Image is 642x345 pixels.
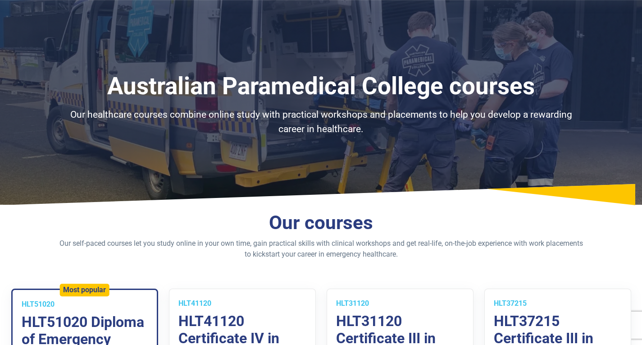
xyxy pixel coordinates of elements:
h1: Australian Paramedical College courses [58,72,585,101]
span: HLT51020 [22,300,55,308]
h5: Most popular [63,285,106,294]
span: HLT31120 [336,299,369,308]
h2: Our courses [58,212,585,235]
span: HLT37215 [494,299,527,308]
p: Our self-paced courses let you study online in your own time, gain practical skills with clinical... [58,238,585,260]
span: HLT41120 [178,299,211,308]
p: Our healthcare courses combine online study with practical workshops and placements to help you d... [58,108,585,136]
